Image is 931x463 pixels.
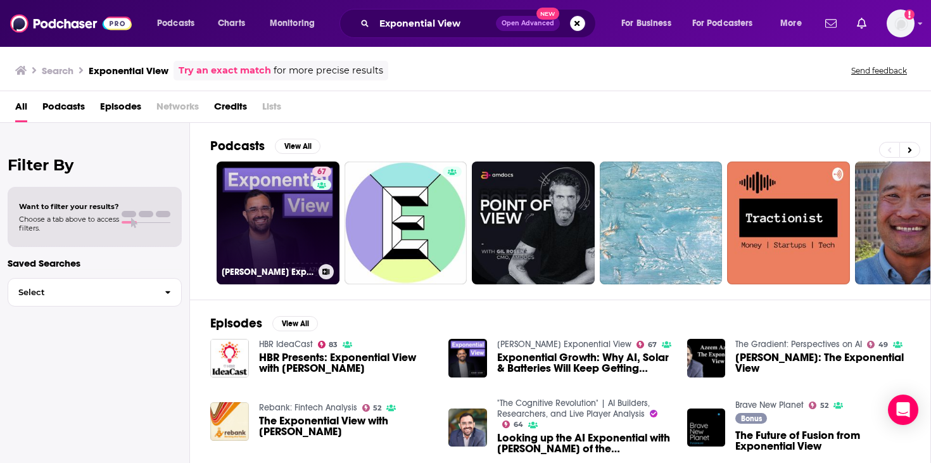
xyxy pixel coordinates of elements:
[262,96,281,122] span: Lists
[42,65,73,77] h3: Search
[275,139,320,154] button: View All
[648,342,657,348] span: 67
[809,402,828,409] a: 52
[8,156,182,174] h2: Filter By
[274,63,383,78] span: for more precise results
[148,13,211,34] button: open menu
[887,10,915,37] button: Show profile menu
[222,267,313,277] h3: [PERSON_NAME] Exponential View
[351,9,608,38] div: Search podcasts, credits, & more...
[259,352,434,374] span: HBR Presents: Exponential View with [PERSON_NAME]
[272,316,318,331] button: View All
[496,16,560,31] button: Open AdvancedNew
[329,342,338,348] span: 83
[888,395,918,425] div: Open Intercom Messenger
[8,257,182,269] p: Saved Searches
[741,415,762,422] span: Bonus
[15,96,27,122] a: All
[373,405,381,411] span: 52
[735,352,910,374] span: [PERSON_NAME]: The Exponential View
[261,13,331,34] button: open menu
[318,341,338,348] a: 83
[19,202,119,211] span: Want to filter your results?
[867,341,888,348] a: 49
[210,138,320,154] a: PodcastsView All
[735,430,910,452] a: The Future of Fusion from Exponential View
[771,13,818,34] button: open menu
[687,339,726,377] img: Azeem Azhar: The Exponential View
[887,10,915,37] img: User Profile
[210,315,262,331] h2: Episodes
[780,15,802,32] span: More
[887,10,915,37] span: Logged in as derettb
[497,339,631,350] a: Azeem Azhar's Exponential View
[362,404,382,412] a: 52
[19,215,119,232] span: Choose a tab above to access filters.
[497,398,650,419] a: "The Cognitive Revolution" | AI Builders, Researchers, and Live Player Analysis
[735,352,910,374] a: Azeem Azhar: The Exponential View
[502,421,523,428] a: 64
[735,339,862,350] a: The Gradient: Perspectives on AI
[210,339,249,377] img: HBR Presents: Exponential View with Azeem Azhar
[210,402,249,441] img: The Exponential View with Azeem Azhar
[735,400,804,410] a: Brave New Planet
[684,13,771,34] button: open menu
[217,162,339,284] a: 67[PERSON_NAME] Exponential View
[820,403,828,409] span: 52
[157,15,194,32] span: Podcasts
[210,13,253,34] a: Charts
[210,138,265,154] h2: Podcasts
[878,342,888,348] span: 49
[514,422,523,428] span: 64
[847,65,911,76] button: Send feedback
[852,13,871,34] a: Show notifications dropdown
[259,339,313,350] a: HBR IdeaCast
[502,20,554,27] span: Open Advanced
[42,96,85,122] a: Podcasts
[636,341,657,348] a: 67
[259,415,434,437] a: The Exponential View with Azeem Azhar
[214,96,247,122] a: Credits
[270,15,315,32] span: Monitoring
[259,352,434,374] a: HBR Presents: Exponential View with Azeem Azhar
[8,288,155,296] span: Select
[497,352,672,374] a: Exponential Growth: Why AI, Solar & Batteries Will Keep Getting Cheaper | Exponential View & Clea...
[536,8,559,20] span: New
[820,13,842,34] a: Show notifications dropdown
[100,96,141,122] a: Episodes
[312,167,331,177] a: 67
[317,166,326,179] span: 67
[904,10,915,20] svg: Add a profile image
[259,415,434,437] span: The Exponential View with [PERSON_NAME]
[374,13,496,34] input: Search podcasts, credits, & more...
[259,402,357,413] a: Rebank: Fintech Analysis
[497,433,672,454] a: Looking up the AI Exponential with Azeem Azhar of the Exponential View
[612,13,687,34] button: open menu
[210,315,318,331] a: EpisodesView All
[89,65,168,77] h3: Exponential View
[448,339,487,377] img: Exponential Growth: Why AI, Solar & Batteries Will Keep Getting Cheaper | Exponential View & Clea...
[218,15,245,32] span: Charts
[448,409,487,447] img: Looking up the AI Exponential with Azeem Azhar of the Exponential View
[497,433,672,454] span: Looking up the AI Exponential with [PERSON_NAME] of the Exponential View
[621,15,671,32] span: For Business
[10,11,132,35] img: Podchaser - Follow, Share and Rate Podcasts
[687,409,726,447] img: The Future of Fusion from Exponential View
[8,278,182,307] button: Select
[692,15,753,32] span: For Podcasters
[156,96,199,122] span: Networks
[179,63,271,78] a: Try an exact match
